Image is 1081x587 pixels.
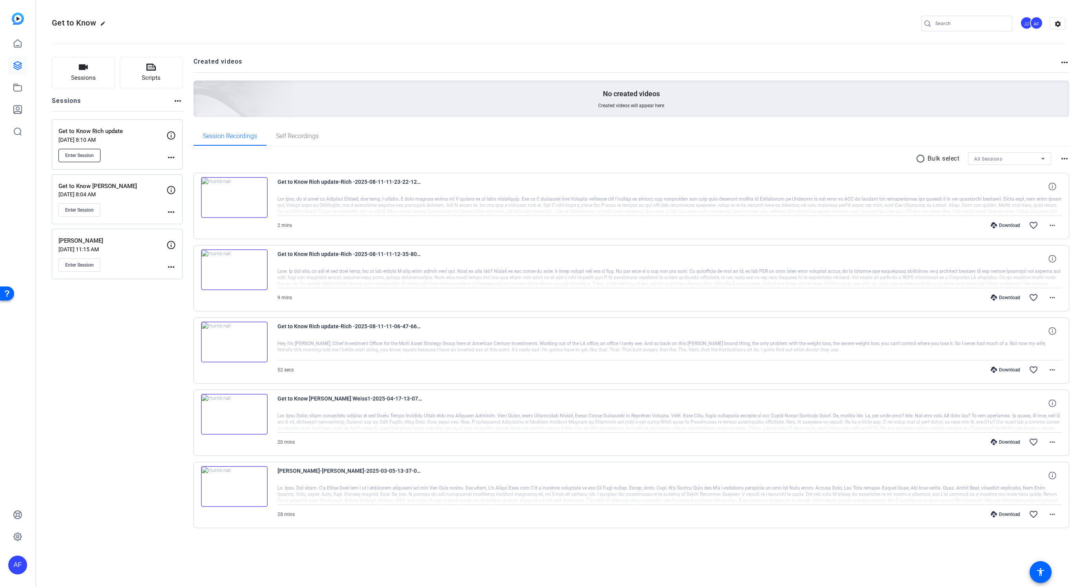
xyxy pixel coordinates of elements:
[1029,437,1038,447] mat-icon: favorite_border
[1048,510,1057,519] mat-icon: more_horiz
[65,207,94,213] span: Enter Session
[1048,221,1057,230] mat-icon: more_horiz
[278,394,423,413] span: Get to Know [PERSON_NAME] Weiss1-2025-04-17-13-07-09-331-0
[142,73,161,82] span: Scripts
[603,89,660,99] p: No created videos
[987,511,1024,518] div: Download
[52,18,96,27] span: Get to Know
[201,322,268,362] img: thumb-nail
[916,154,928,163] mat-icon: radio_button_unchecked
[201,177,268,218] img: thumb-nail
[928,154,960,163] p: Bulk select
[278,223,292,228] span: 2 mins
[65,262,94,268] span: Enter Session
[58,203,100,217] button: Enter Session
[1048,293,1057,302] mat-icon: more_horiz
[201,466,268,507] img: thumb-nail
[203,133,257,139] span: Session Recordings
[166,207,176,217] mat-icon: more_horiz
[278,322,423,340] span: Get to Know Rich update-Rich -2025-08-11-11-06-47-666-0
[106,3,293,173] img: Creted videos background
[8,556,27,574] div: AF
[1020,16,1034,30] ngx-avatar: Jandle Johnson
[52,57,115,88] button: Sessions
[276,133,319,139] span: Self Recordings
[1050,18,1066,30] mat-icon: settings
[12,13,24,25] img: blue-gradient.svg
[65,152,94,159] span: Enter Session
[278,512,295,517] span: 28 mins
[100,21,110,30] mat-icon: edit
[1029,365,1038,375] mat-icon: favorite_border
[1020,16,1033,29] div: JJ
[58,127,166,136] p: Get to Know Rich update
[987,367,1024,373] div: Download
[166,262,176,272] mat-icon: more_horiz
[173,96,183,106] mat-icon: more_horiz
[1029,510,1038,519] mat-icon: favorite_border
[278,367,294,373] span: 52 secs
[278,439,295,445] span: 20 mins
[58,182,166,191] p: Get to Know [PERSON_NAME]
[58,149,100,162] button: Enter Session
[935,19,1006,28] input: Search
[194,57,1060,72] h2: Created videos
[987,439,1024,445] div: Download
[1029,221,1038,230] mat-icon: favorite_border
[166,153,176,162] mat-icon: more_horiz
[1060,58,1069,67] mat-icon: more_horiz
[974,156,1002,162] span: All Sessions
[71,73,96,82] span: Sessions
[1048,437,1057,447] mat-icon: more_horiz
[201,249,268,290] img: thumb-nail
[58,246,166,252] p: [DATE] 11:15 AM
[201,394,268,435] img: thumb-nail
[278,295,292,300] span: 9 mins
[52,96,81,111] h2: Sessions
[987,294,1024,301] div: Download
[1030,16,1043,29] div: AF
[1029,293,1038,302] mat-icon: favorite_border
[58,191,166,197] p: [DATE] 8:04 AM
[58,137,166,143] p: [DATE] 8:10 AM
[1030,16,1044,30] ngx-avatar: Anthony Frerking
[278,249,423,268] span: Get to Know Rich update-Rich -2025-08-11-11-12-35-808-0
[598,102,664,109] span: Created videos will appear here
[58,258,100,272] button: Enter Session
[278,177,423,196] span: Get to Know Rich update-Rich -2025-08-11-11-23-22-121-0
[1048,365,1057,375] mat-icon: more_horiz
[987,222,1024,229] div: Download
[278,466,423,485] span: [PERSON_NAME]-[PERSON_NAME]-2025-03-05-13-37-03-250-0
[120,57,183,88] button: Scripts
[1060,154,1069,163] mat-icon: more_horiz
[1036,567,1045,577] mat-icon: accessibility
[58,236,166,245] p: [PERSON_NAME]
